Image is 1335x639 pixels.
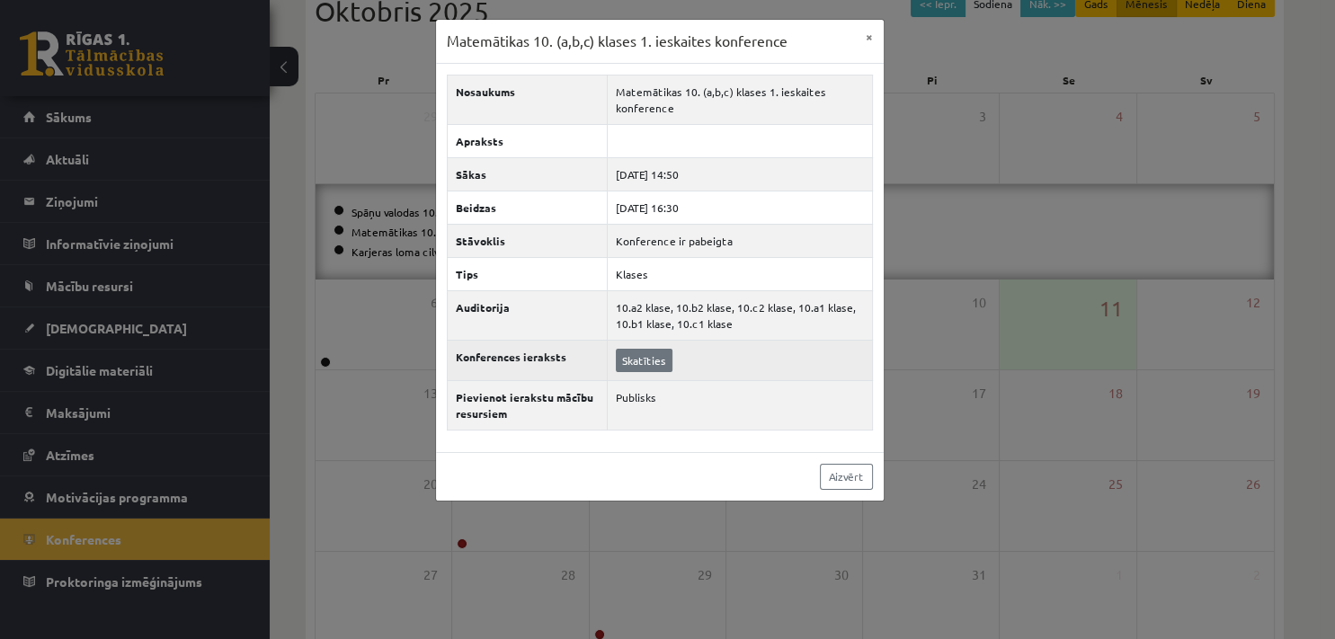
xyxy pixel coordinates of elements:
a: Aizvērt [820,464,873,490]
h3: Matemātikas 10. (a,b,c) klases 1. ieskaites konference [447,31,788,52]
th: Tips [448,257,608,290]
th: Auditorija [448,290,608,340]
th: Nosaukums [448,75,608,124]
td: Publisks [608,380,873,430]
button: × [855,20,884,54]
th: Konferences ieraksts [448,340,608,380]
td: [DATE] 14:50 [608,157,873,191]
th: Stāvoklis [448,224,608,257]
th: Beidzas [448,191,608,224]
th: Apraksts [448,124,608,157]
th: Sākas [448,157,608,191]
td: [DATE] 16:30 [608,191,873,224]
td: Klases [608,257,873,290]
td: Matemātikas 10. (a,b,c) klases 1. ieskaites konference [608,75,873,124]
td: 10.a2 klase, 10.b2 klase, 10.c2 klase, 10.a1 klase, 10.b1 klase, 10.c1 klase [608,290,873,340]
td: Konference ir pabeigta [608,224,873,257]
a: Skatīties [616,349,672,372]
th: Pievienot ierakstu mācību resursiem [448,380,608,430]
